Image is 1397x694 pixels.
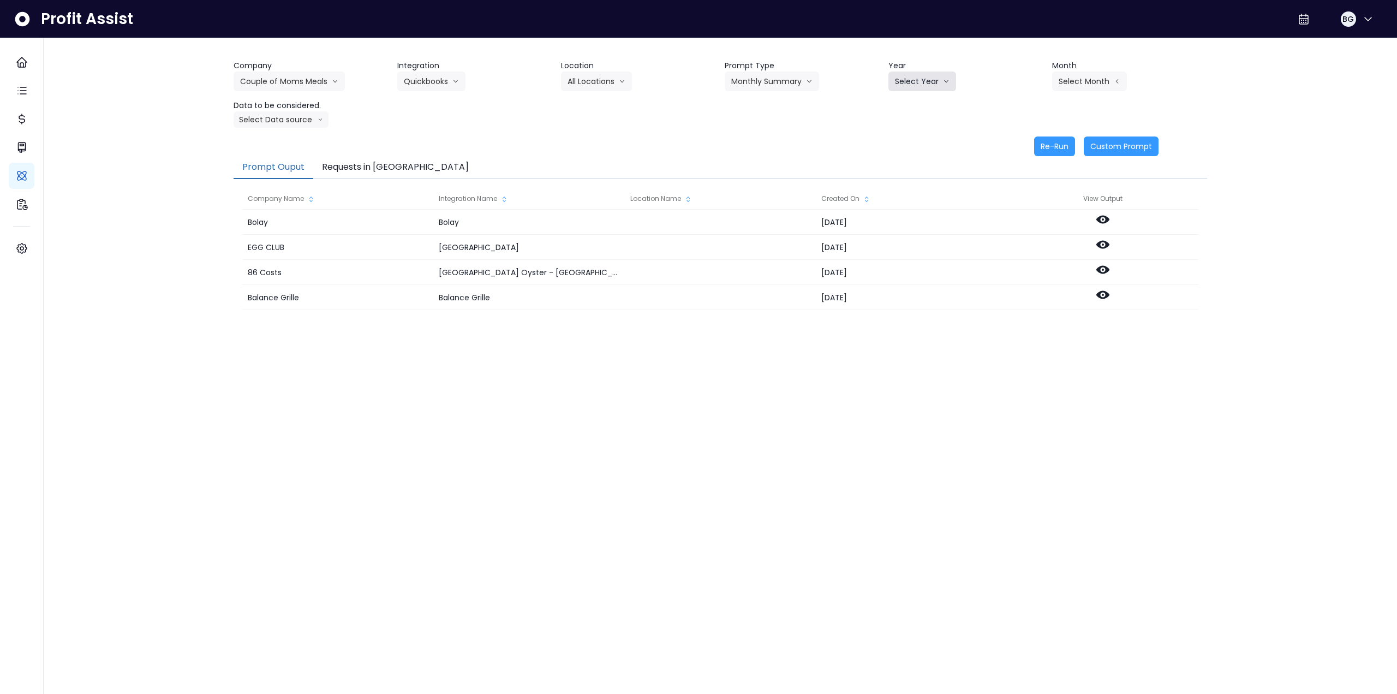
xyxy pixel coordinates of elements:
[242,285,433,310] div: Balance Grille
[433,210,624,235] div: Bolay
[313,156,477,179] button: Requests in [GEOGRAPHIC_DATA]
[943,76,950,87] svg: arrow down line
[242,210,433,235] div: Bolay
[1034,137,1075,156] button: Re-Run
[806,76,813,87] svg: arrow down line
[684,195,692,204] svg: sort
[816,285,1006,310] div: [DATE]
[433,285,624,310] div: Balance Grille
[816,210,1006,235] div: [DATE]
[307,195,315,204] svg: sort
[888,72,956,91] button: Select Yeararrow down line
[397,60,552,72] header: Integration
[500,195,509,204] svg: sort
[816,188,1006,210] div: Created On
[1052,72,1127,91] button: Select Montharrow left line
[561,60,716,72] header: Location
[619,76,625,87] svg: arrow down line
[888,60,1043,72] header: Year
[234,72,345,91] button: Couple of Moms Mealsarrow down line
[725,60,880,72] header: Prompt Type
[1052,60,1207,72] header: Month
[452,76,459,87] svg: arrow down line
[816,235,1006,260] div: [DATE]
[242,188,433,210] div: Company Name
[41,9,133,29] span: Profit Assist
[332,76,338,87] svg: arrow down line
[1007,188,1198,210] div: View Output
[433,235,624,260] div: [GEOGRAPHIC_DATA]
[397,72,465,91] button: Quickbooksarrow down line
[318,114,323,125] svg: arrow down line
[862,195,871,204] svg: sort
[816,260,1006,285] div: [DATE]
[1084,137,1159,156] button: Custom Prompt
[234,156,313,179] button: Prompt Ouput
[242,235,433,260] div: EGG CLUB
[234,60,389,72] header: Company
[234,111,329,128] button: Select Data sourcearrow down line
[625,188,815,210] div: Location Name
[1114,76,1120,87] svg: arrow left line
[1342,14,1354,25] span: BG
[725,72,819,91] button: Monthly Summaryarrow down line
[433,188,624,210] div: Integration Name
[561,72,632,91] button: All Locationsarrow down line
[234,100,389,111] header: Data to be considered.
[433,260,624,285] div: [GEOGRAPHIC_DATA] Oyster - [GEOGRAPHIC_DATA]
[242,260,433,285] div: 86 Costs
